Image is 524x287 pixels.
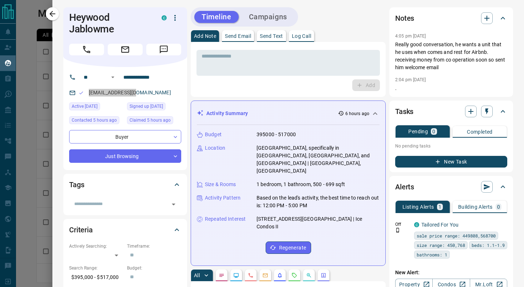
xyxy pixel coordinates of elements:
[197,107,380,120] div: Activity Summary6 hours ago
[345,110,369,117] p: 6 hours ago
[395,228,400,233] svg: Push Notification Only
[205,194,241,202] p: Activity Pattern
[69,271,123,283] p: $395,000 - $517,000
[402,204,434,209] p: Listing Alerts
[205,131,222,138] p: Budget
[417,241,465,249] span: size range: 450,768
[395,103,507,120] div: Tasks
[260,34,283,39] p: Send Text
[291,272,297,278] svg: Requests
[233,272,239,278] svg: Lead Browsing Activity
[417,251,447,258] span: bathrooms: 1
[395,221,410,228] p: Off
[421,222,458,228] a: Tailored For You
[69,130,181,143] div: Buyer
[162,15,167,20] div: condos.ca
[69,102,123,113] div: Thu Aug 14 2025
[395,12,414,24] h2: Notes
[69,116,123,126] div: Fri Aug 15 2025
[395,106,413,117] h2: Tasks
[79,90,84,95] svg: Email Valid
[168,199,179,209] button: Open
[205,144,225,152] p: Location
[395,34,426,39] p: 4:05 pm [DATE]
[194,34,216,39] p: Add Note
[205,181,236,188] p: Size & Rooms
[69,243,123,249] p: Actively Searching:
[432,129,435,134] p: 0
[219,272,225,278] svg: Notes
[69,176,181,193] div: Tags
[206,110,248,117] p: Activity Summary
[395,269,507,276] p: New Alert:
[257,181,345,188] p: 1 bedroom, 1 bathroom, 500 - 699 sqft
[127,102,181,113] div: Sat Aug 09 2025
[458,204,493,209] p: Building Alerts
[417,232,496,239] span: sale price range: 449808,568700
[306,272,312,278] svg: Opportunities
[69,221,181,239] div: Criteria
[146,44,181,55] span: Message
[395,9,507,27] div: Notes
[242,11,294,23] button: Campaigns
[262,272,268,278] svg: Emails
[194,273,200,278] p: All
[472,241,505,249] span: beds: 1.1-1.9
[257,131,296,138] p: 395000 - 517000
[72,117,117,124] span: Contacted 5 hours ago
[395,156,507,168] button: New Task
[108,44,143,55] span: Email
[395,141,507,152] p: No pending tasks
[395,181,414,193] h2: Alerts
[395,77,426,82] p: 2:04 pm [DATE]
[408,129,428,134] p: Pending
[395,178,507,196] div: Alerts
[72,103,98,110] span: Active [DATE]
[194,11,239,23] button: Timeline
[277,272,283,278] svg: Listing Alerts
[292,34,311,39] p: Log Call
[127,265,181,271] p: Budget:
[69,224,93,236] h2: Criteria
[69,44,104,55] span: Call
[127,116,181,126] div: Fri Aug 15 2025
[69,149,181,163] div: Just Browsing
[414,222,419,227] div: condos.ca
[467,129,493,134] p: Completed
[69,179,84,190] h2: Tags
[321,272,326,278] svg: Agent Actions
[438,204,441,209] p: 1
[130,117,171,124] span: Claimed 5 hours ago
[395,84,507,92] p: .
[108,73,117,82] button: Open
[69,265,123,271] p: Search Range:
[395,41,507,71] p: Really good conversation, he wants a unit that he uses when comes and rest for Airbnb. receiving ...
[130,103,163,110] span: Signed up [DATE]
[497,204,500,209] p: 0
[257,194,380,209] p: Based on the lead's activity, the best time to reach out is: 12:00 PM - 5:00 PM
[69,12,151,35] h1: Heywood Jablowme
[205,215,246,223] p: Repeated Interest
[225,34,251,39] p: Send Email
[266,241,311,254] button: Regenerate
[248,272,254,278] svg: Calls
[127,243,181,249] p: Timeframe:
[257,144,380,175] p: [GEOGRAPHIC_DATA], specifically in [GEOGRAPHIC_DATA], [GEOGRAPHIC_DATA], and [GEOGRAPHIC_DATA] | ...
[89,90,171,95] a: [EMAIL_ADDRESS][DOMAIN_NAME]
[257,215,380,231] p: [STREET_ADDRESS][GEOGRAPHIC_DATA] | Ice Condos II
